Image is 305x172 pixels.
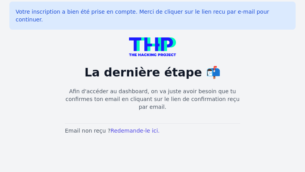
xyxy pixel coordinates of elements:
[65,127,240,135] p: Email non reçu ?
[65,66,240,80] h2: La dernière étape 📬
[111,128,160,134] a: Redemande-le ici.
[129,37,176,56] img: logo
[9,2,296,30] div: Votre inscription a bien été prise en compte. Merci de cliquer sur le lien recu par e-mail pour c...
[65,87,240,111] p: Afin d'accéder au dashboard, on va juste avoir besoin que tu confirmes ton email en cliquant sur ...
